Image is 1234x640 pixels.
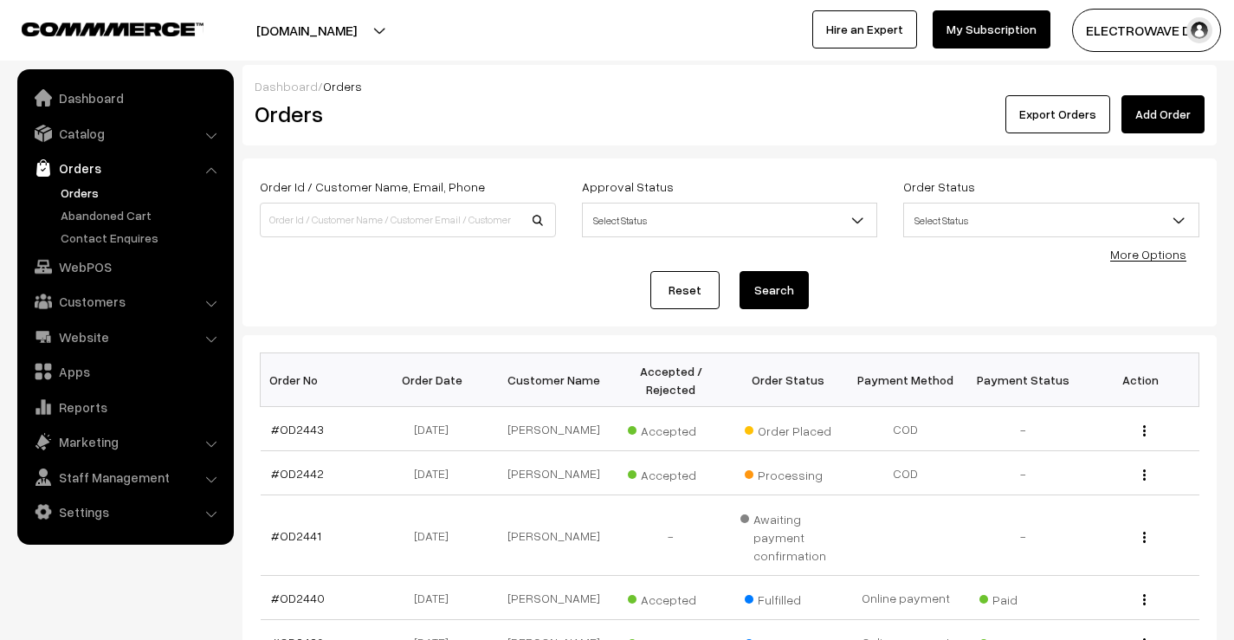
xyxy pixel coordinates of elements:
[22,286,228,317] a: Customers
[582,178,674,196] label: Approval Status
[847,407,965,451] td: COD
[495,451,613,495] td: [PERSON_NAME]
[378,451,495,495] td: [DATE]
[650,271,720,309] a: Reset
[628,417,714,440] span: Accepted
[271,466,324,481] a: #OD2442
[740,506,837,565] span: Awaiting payment confirmation
[965,451,1082,495] td: -
[56,229,228,247] a: Contact Enquires
[979,586,1066,609] span: Paid
[1186,17,1212,43] img: user
[22,356,228,387] a: Apps
[495,576,613,620] td: [PERSON_NAME]
[1121,95,1205,133] a: Add Order
[745,462,831,484] span: Processing
[271,528,321,543] a: #OD2441
[812,10,917,48] a: Hire an Expert
[378,407,495,451] td: [DATE]
[255,77,1205,95] div: /
[495,407,613,451] td: [PERSON_NAME]
[22,17,173,38] a: COMMMERCE
[22,251,228,282] a: WebPOS
[847,576,965,620] td: Online payment
[255,79,318,94] a: Dashboard
[1082,353,1199,407] th: Action
[1143,594,1146,605] img: Menu
[22,118,228,149] a: Catalog
[196,9,417,52] button: [DOMAIN_NAME]
[965,495,1082,576] td: -
[22,152,228,184] a: Orders
[847,353,965,407] th: Payment Method
[261,353,378,407] th: Order No
[22,426,228,457] a: Marketing
[260,203,556,237] input: Order Id / Customer Name / Customer Email / Customer Phone
[847,451,965,495] td: COD
[583,205,877,236] span: Select Status
[730,353,848,407] th: Order Status
[740,271,809,309] button: Search
[495,353,613,407] th: Customer Name
[1005,95,1110,133] button: Export Orders
[965,353,1082,407] th: Payment Status
[378,576,495,620] td: [DATE]
[378,353,495,407] th: Order Date
[1143,532,1146,543] img: Menu
[378,495,495,576] td: [DATE]
[22,391,228,423] a: Reports
[271,422,324,436] a: #OD2443
[1143,469,1146,481] img: Menu
[22,82,228,113] a: Dashboard
[255,100,554,127] h2: Orders
[1143,425,1146,436] img: Menu
[1110,247,1186,262] a: More Options
[22,496,228,527] a: Settings
[22,321,228,352] a: Website
[628,586,714,609] span: Accepted
[745,417,831,440] span: Order Placed
[903,178,975,196] label: Order Status
[22,23,204,36] img: COMMMERCE
[260,178,485,196] label: Order Id / Customer Name, Email, Phone
[22,462,228,493] a: Staff Management
[1072,9,1221,52] button: ELECTROWAVE DE…
[933,10,1050,48] a: My Subscription
[903,203,1199,237] span: Select Status
[965,407,1082,451] td: -
[495,495,613,576] td: [PERSON_NAME]
[628,462,714,484] span: Accepted
[56,184,228,202] a: Orders
[271,591,325,605] a: #OD2440
[56,206,228,224] a: Abandoned Cart
[612,353,730,407] th: Accepted / Rejected
[323,79,362,94] span: Orders
[745,586,831,609] span: Fulfilled
[582,203,878,237] span: Select Status
[904,205,1198,236] span: Select Status
[612,495,730,576] td: -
